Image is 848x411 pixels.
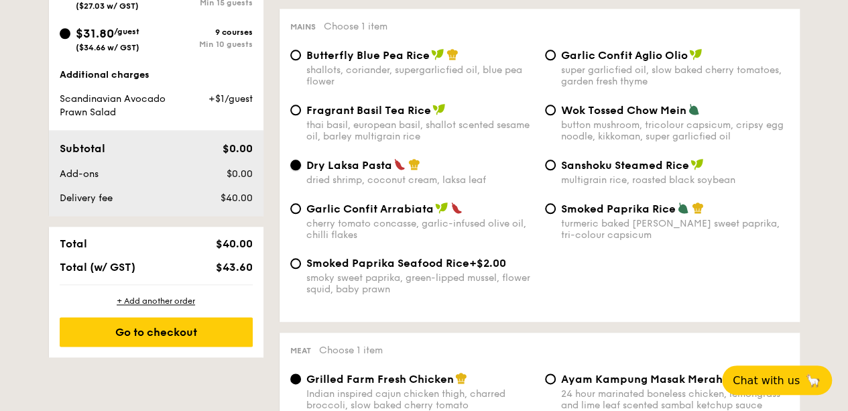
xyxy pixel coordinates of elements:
[290,373,301,384] input: Grilled Farm Fresh ChickenIndian inspired cajun chicken thigh, charred broccoli, slow baked cherr...
[722,365,832,395] button: Chat with us🦙
[306,159,392,172] span: Dry Laksa Pasta
[545,203,556,214] input: Smoked Paprika Riceturmeric baked [PERSON_NAME] sweet paprika, tri-colour capsicum
[215,261,252,274] span: $43.60
[306,49,430,62] span: Butterfly Blue Pea Rice
[60,261,135,274] span: Total (w/ GST)
[290,346,311,355] span: Meat
[408,158,420,170] img: icon-chef-hat.a58ddaea.svg
[733,374,800,387] span: Chat with us
[561,388,789,411] div: 24 hour marinated boneless chicken, lemongrass and lime leaf scented sambal ketchup sauce
[156,27,253,37] div: 9 courses
[60,142,105,155] span: Subtotal
[306,64,534,87] div: shallots, coriander, supergarlicfied oil, blue pea flower
[208,93,252,105] span: +$1/guest
[431,48,444,60] img: icon-vegan.f8ff3823.svg
[469,257,506,270] span: +$2.00
[545,50,556,60] input: Garlic Confit Aglio Oliosuper garlicfied oil, slow baked cherry tomatoes, garden fresh thyme
[290,105,301,115] input: Fragrant Basil Tea Ricethai basil, european basil, shallot scented sesame oil, barley multigrain ...
[306,218,534,241] div: cherry tomato concasse, garlic-infused olive oil, chilli flakes
[290,22,316,32] span: Mains
[306,104,431,117] span: Fragrant Basil Tea Rice
[290,258,301,269] input: Smoked Paprika Seafood Rice+$2.00smoky sweet paprika, green-lipped mussel, flower squid, baby prawn
[290,160,301,170] input: Dry Laksa Pastadried shrimp, coconut cream, laksa leaf
[677,202,689,214] img: icon-vegetarian.fe4039eb.svg
[290,203,301,214] input: Garlic Confit Arrabiatacherry tomato concasse, garlic-infused olive oil, chilli flakes
[455,372,467,384] img: icon-chef-hat.a58ddaea.svg
[319,345,383,356] span: Choose 1 item
[220,192,252,204] span: $40.00
[450,202,463,214] img: icon-spicy.37a8142b.svg
[60,28,70,39] input: $31.80/guest($34.66 w/ GST)9 coursesMin 10 guests
[545,373,556,384] input: Ayam Kampung Masak Merah24 hour marinated boneless chicken, lemongrass and lime leaf scented samb...
[561,119,789,142] div: button mushroom, tricolour capsicum, cripsy egg noodle, kikkoman, super garlicfied oil
[156,40,253,49] div: Min 10 guests
[306,257,469,270] span: Smoked Paprika Seafood Rice
[226,168,252,180] span: $0.00
[60,192,113,204] span: Delivery fee
[60,68,253,82] div: Additional charges
[76,1,139,11] span: ($27.03 w/ GST)
[561,64,789,87] div: super garlicfied oil, slow baked cherry tomatoes, garden fresh thyme
[435,202,448,214] img: icon-vegan.f8ff3823.svg
[688,103,700,115] img: icon-vegetarian.fe4039eb.svg
[222,142,252,155] span: $0.00
[324,21,387,32] span: Choose 1 item
[60,168,99,180] span: Add-ons
[60,296,253,306] div: + Add another order
[805,373,821,388] span: 🦙
[561,49,688,62] span: Garlic Confit Aglio Olio
[690,158,704,170] img: icon-vegan.f8ff3823.svg
[114,27,139,36] span: /guest
[561,104,686,117] span: Wok Tossed Chow Mein
[306,373,454,386] span: Grilled Farm Fresh Chicken
[432,103,446,115] img: icon-vegan.f8ff3823.svg
[561,373,723,386] span: Ayam Kampung Masak Merah
[76,43,139,52] span: ($34.66 w/ GST)
[60,93,166,118] span: Scandinavian Avocado Prawn Salad
[290,50,301,60] input: Butterfly Blue Pea Riceshallots, coriander, supergarlicfied oil, blue pea flower
[306,202,434,215] span: Garlic Confit Arrabiata
[446,48,459,60] img: icon-chef-hat.a58ddaea.svg
[306,272,534,295] div: smoky sweet paprika, green-lipped mussel, flower squid, baby prawn
[561,159,689,172] span: Sanshoku Steamed Rice
[689,48,703,60] img: icon-vegan.f8ff3823.svg
[306,174,534,186] div: dried shrimp, coconut cream, laksa leaf
[545,160,556,170] input: Sanshoku Steamed Ricemultigrain rice, roasted black soybean
[60,317,253,347] div: Go to checkout
[393,158,406,170] img: icon-spicy.37a8142b.svg
[60,237,87,250] span: Total
[306,388,534,411] div: Indian inspired cajun chicken thigh, charred broccoli, slow baked cherry tomato
[561,202,676,215] span: Smoked Paprika Rice
[561,218,789,241] div: turmeric baked [PERSON_NAME] sweet paprika, tri-colour capsicum
[215,237,252,250] span: $40.00
[692,202,704,214] img: icon-chef-hat.a58ddaea.svg
[561,174,789,186] div: multigrain rice, roasted black soybean
[306,119,534,142] div: thai basil, european basil, shallot scented sesame oil, barley multigrain rice
[76,26,114,41] span: $31.80
[545,105,556,115] input: Wok Tossed Chow Meinbutton mushroom, tricolour capsicum, cripsy egg noodle, kikkoman, super garli...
